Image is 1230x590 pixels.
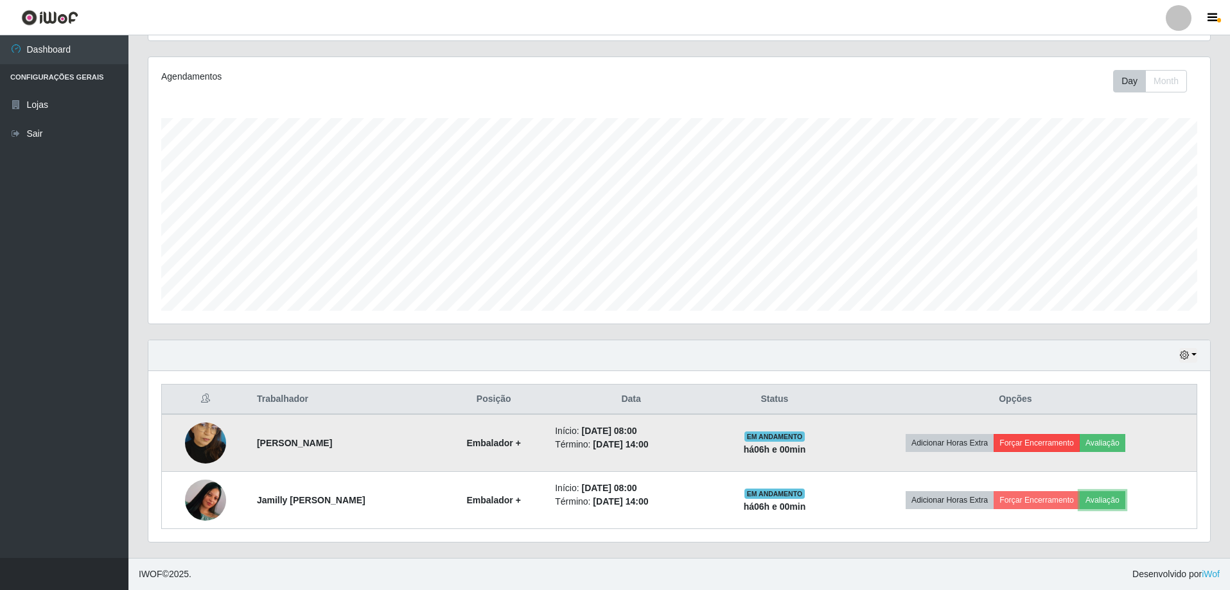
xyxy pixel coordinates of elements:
strong: há 06 h e 00 min [744,501,806,512]
time: [DATE] 08:00 [581,426,637,436]
th: Posição [440,385,547,415]
button: Adicionar Horas Extra [906,491,994,509]
span: EM ANDAMENTO [744,431,805,442]
div: Toolbar with button groups [1113,70,1197,92]
span: © 2025 . [139,568,191,581]
div: Agendamentos [161,70,582,83]
button: Avaliação [1080,491,1125,509]
img: CoreUI Logo [21,10,78,26]
button: Adicionar Horas Extra [906,434,994,452]
th: Trabalhador [249,385,440,415]
li: Término: [555,438,707,451]
button: Day [1113,70,1146,92]
span: Desenvolvido por [1132,568,1220,581]
img: 1755557460272.jpeg [185,406,226,480]
strong: há 06 h e 00 min [744,444,806,455]
time: [DATE] 14:00 [593,439,648,449]
strong: Embalador + [466,495,520,505]
li: Término: [555,495,707,508]
time: [DATE] 14:00 [593,496,648,507]
div: First group [1113,70,1187,92]
strong: Jamilly [PERSON_NAME] [257,495,365,505]
th: Opções [834,385,1197,415]
span: IWOF [139,569,163,579]
time: [DATE] 08:00 [581,483,637,493]
strong: [PERSON_NAME] [257,438,332,448]
img: 1699121577168.jpeg [185,455,226,546]
li: Início: [555,482,707,495]
a: iWof [1202,569,1220,579]
strong: Embalador + [466,438,520,448]
button: Avaliação [1080,434,1125,452]
li: Início: [555,424,707,438]
th: Status [715,385,834,415]
th: Data [547,385,715,415]
button: Forçar Encerramento [994,491,1080,509]
button: Forçar Encerramento [994,434,1080,452]
button: Month [1145,70,1187,92]
span: EM ANDAMENTO [744,489,805,499]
